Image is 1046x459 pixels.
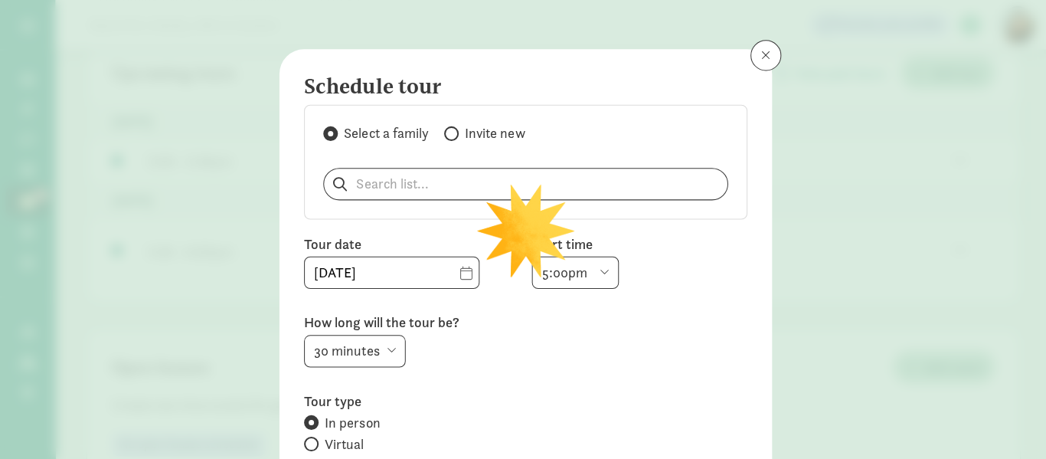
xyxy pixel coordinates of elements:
[529,234,744,252] label: Start time
[463,123,522,142] span: Invite new
[302,234,517,252] label: Tour date
[969,385,1046,459] iframe: Chat Widget
[302,312,744,330] label: How long will the tour be?
[322,168,724,198] input: Search list...
[342,123,427,142] span: Select a family
[323,411,378,430] span: In person
[323,433,362,451] span: Virtual
[302,390,744,408] label: Tour type
[302,74,731,98] h4: Schedule tour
